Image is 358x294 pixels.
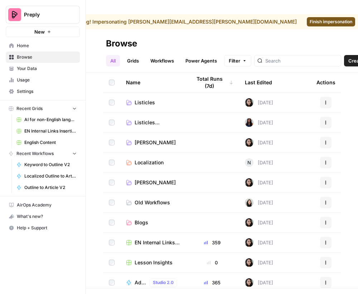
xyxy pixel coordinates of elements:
a: AI for non-English languages [13,114,80,125]
span: Recent Grids [16,105,43,112]
span: Usage [17,77,77,83]
span: [PERSON_NAME] [135,179,176,186]
a: Blogs [126,219,180,226]
a: Old Workflows [126,199,180,206]
div: Warning! Impersonating [PERSON_NAME][EMAIL_ADDRESS][PERSON_NAME][DOMAIN_NAME] [61,18,297,25]
div: Total Runs (7d) [191,73,233,92]
img: 0od0somutai3rosqwdkhgswflu93 [245,218,253,227]
span: Help + Support [17,225,77,231]
div: [DATE] [245,98,273,107]
span: Lesson Insights [135,259,173,266]
a: All [106,55,120,66]
a: Grids [123,55,143,66]
img: 0od0somutai3rosqwdkhgswflu93 [245,278,253,287]
input: Search [265,57,338,64]
button: New [6,26,80,37]
span: Old Workflows [135,199,170,206]
div: [DATE] [245,198,273,207]
div: [DATE] [245,138,273,147]
div: 359 [191,239,233,246]
div: Actions [316,73,335,92]
a: Listicles [[PERSON_NAME]] [126,119,180,126]
a: [PERSON_NAME] [126,139,180,146]
span: N [247,159,251,166]
a: Power Agents [181,55,221,66]
img: rox323kbkgutb4wcij4krxobkpon [245,118,253,127]
span: Localized Outline to Article [24,173,77,179]
a: Home [6,40,80,51]
a: EN Internal Links Insertion [126,239,180,246]
img: 0od0somutai3rosqwdkhgswflu93 [245,98,253,107]
span: AI for non-English languages [24,116,77,123]
span: Listicles [[PERSON_NAME]] [135,119,180,126]
img: Preply Logo [8,8,21,21]
button: Workspace: Preply [6,6,80,24]
a: Listicles [126,99,180,106]
a: Browse [6,51,80,63]
div: [DATE] [245,178,273,187]
img: t5ef5oef8zpw1w4g2xghobes91mw [245,198,253,207]
span: AirOps Academy [17,202,77,208]
span: English Content [24,139,77,146]
div: [DATE] [245,158,273,167]
span: Browse [17,54,77,60]
a: Localized Outline to Article [13,170,80,182]
span: Finish impersonation [310,19,352,25]
img: 0od0somutai3rosqwdkhgswflu93 [245,258,253,267]
button: Recent Grids [6,103,80,114]
span: Listicles [135,99,155,106]
a: Workflows [146,55,178,66]
img: 0od0somutai3rosqwdkhgswflu93 [245,238,253,247]
a: Usage [6,74,80,86]
a: Outline to Article V2 [13,182,80,193]
span: New [34,28,45,35]
div: Last Edited [245,73,272,92]
div: [DATE] [245,218,273,227]
img: 0od0somutai3rosqwdkhgswflu93 [245,138,253,147]
span: Preply [24,11,67,18]
span: EN Internal Links Insertion [135,239,180,246]
a: AirOps Academy [6,199,80,211]
button: Recent Workflows [6,148,80,159]
img: 0od0somutai3rosqwdkhgswflu93 [245,178,253,187]
div: 365 [191,279,233,286]
span: Your Data [17,65,77,72]
a: Your Data [6,63,80,74]
span: EN Internal Links Insertion [24,128,77,134]
span: Filter [229,57,240,64]
a: Lesson Insights [126,259,180,266]
span: [PERSON_NAME] [135,139,176,146]
span: Keyword to Outline V2 [24,161,77,168]
span: Recent Workflows [16,150,54,157]
span: Add internal linking to existing articles [135,279,147,286]
div: What's new? [6,211,79,222]
a: English Content [13,137,80,148]
a: Keyword to Outline V2 [13,159,80,170]
div: [DATE] [245,278,273,287]
span: Settings [17,88,77,95]
button: Help + Support [6,222,80,234]
span: Localization [135,159,164,166]
span: Outline to Article V2 [24,184,77,191]
div: [DATE] [245,118,273,127]
a: [PERSON_NAME] [126,179,180,186]
span: Blogs [135,219,148,226]
div: Name [126,73,180,92]
a: Settings [6,86,80,97]
div: Browse [106,38,137,49]
button: Filter [224,55,251,66]
span: Studio 2.0 [153,279,174,286]
a: Localization [126,159,180,166]
div: [DATE] [245,238,273,247]
div: 0 [191,259,233,266]
a: Finish impersonation [307,17,355,26]
button: What's new? [6,211,80,222]
a: Add internal linking to existing articlesStudio 2.0 [126,278,180,287]
a: EN Internal Links Insertion [13,125,80,137]
span: Home [17,43,77,49]
div: [DATE] [245,258,273,267]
